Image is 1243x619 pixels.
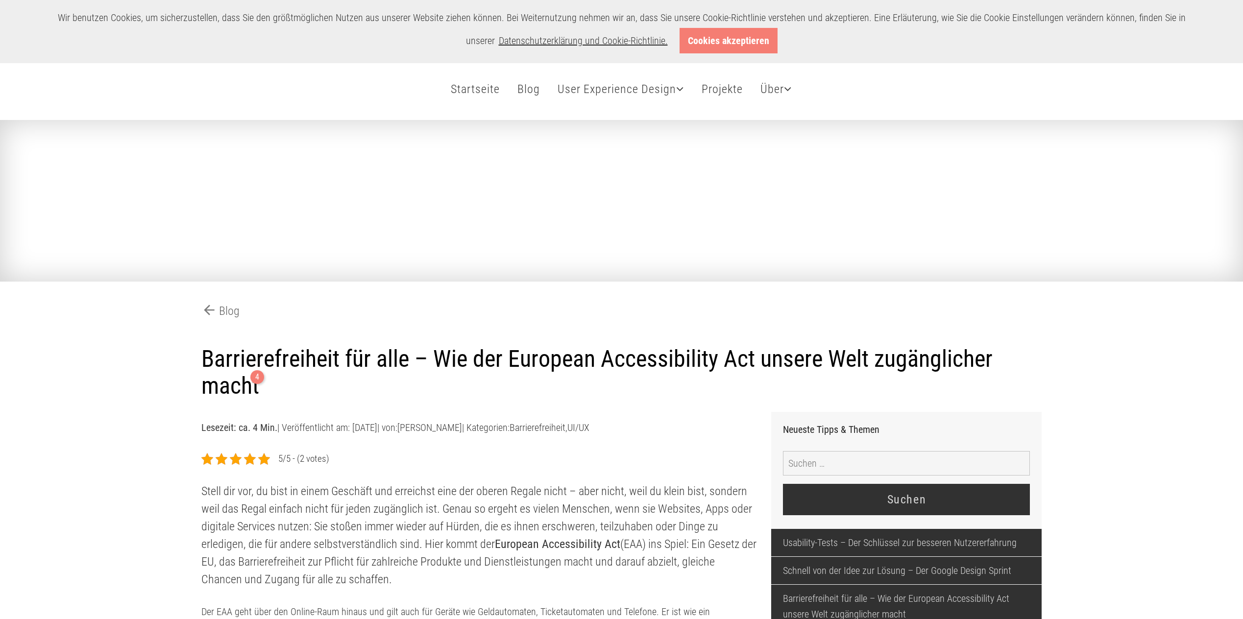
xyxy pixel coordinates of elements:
a: 4 [259,372,273,400]
a: UI/UX [567,422,589,433]
span: Wir benutzen Cookies, um sicherzustellen, dass Sie den größtmöglichen Nutzen aus unserer Website ... [58,12,1186,47]
p: Stell dir vor, du bist in einem Geschäft und erreichst eine der oberen Regale nicht – aber nicht,... [201,482,757,588]
a: User Experience Design [554,71,688,108]
span: arrow_back [201,302,219,318]
h1: Barrierefreiheit für alle – Wie der European Accessibility Act unsere Welt zugänglicher macht [201,345,1042,400]
a: Barrierefreiheit [510,422,565,433]
input: Suchen [783,484,1030,515]
h3: Neueste Tipps & Themen [783,424,1030,435]
a: Projekte [698,71,747,108]
a: Über [756,71,796,108]
a: [PERSON_NAME] [397,422,462,433]
div: 5/5 - (2 votes) [278,451,329,467]
a: Usability-Tests – Der Schlüssel zur besseren Nutzererfahrung [771,529,1042,556]
sup: 4 [250,370,264,384]
a: Blog [513,71,544,108]
strong: Lesezeit: ca. 4 Min. [201,422,277,433]
a: arrow_backBlog [201,302,240,320]
a: Startseite [447,71,504,108]
a: Datenschutzerklärung und Cookie-Richtlinie. [499,35,668,47]
p: | Veröffentlicht am: [DATE] | von: | Kategorien: , [201,420,757,435]
a: Cookies akzeptieren [680,28,778,53]
strong: European Accessibility Act [495,537,620,551]
a: Schnell von der Idee zur Lösung – Der Google Design Sprint [771,557,1042,584]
